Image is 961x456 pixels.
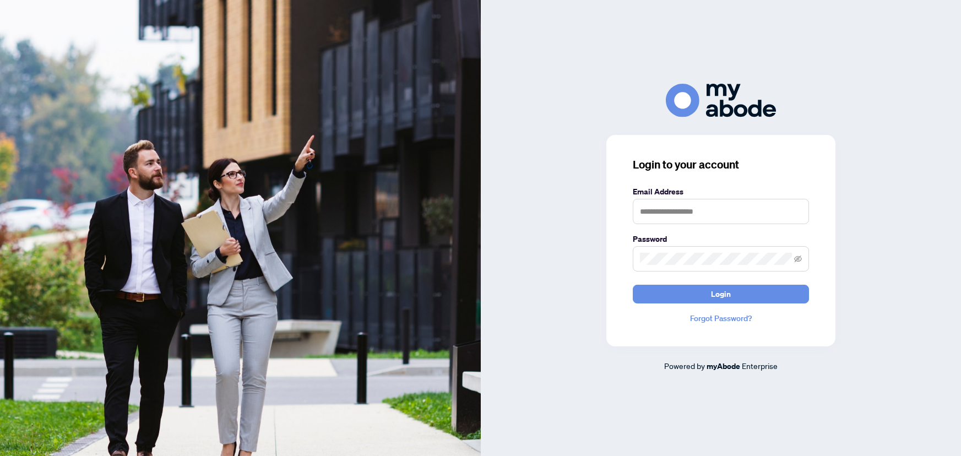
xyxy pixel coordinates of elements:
span: Powered by [664,361,705,371]
img: ma-logo [666,84,776,117]
span: eye-invisible [794,255,802,263]
a: myAbode [707,360,740,372]
button: Login [633,285,809,303]
label: Email Address [633,186,809,198]
a: Forgot Password? [633,312,809,324]
span: Login [711,285,731,303]
label: Password [633,233,809,245]
span: Enterprise [742,361,778,371]
h3: Login to your account [633,157,809,172]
